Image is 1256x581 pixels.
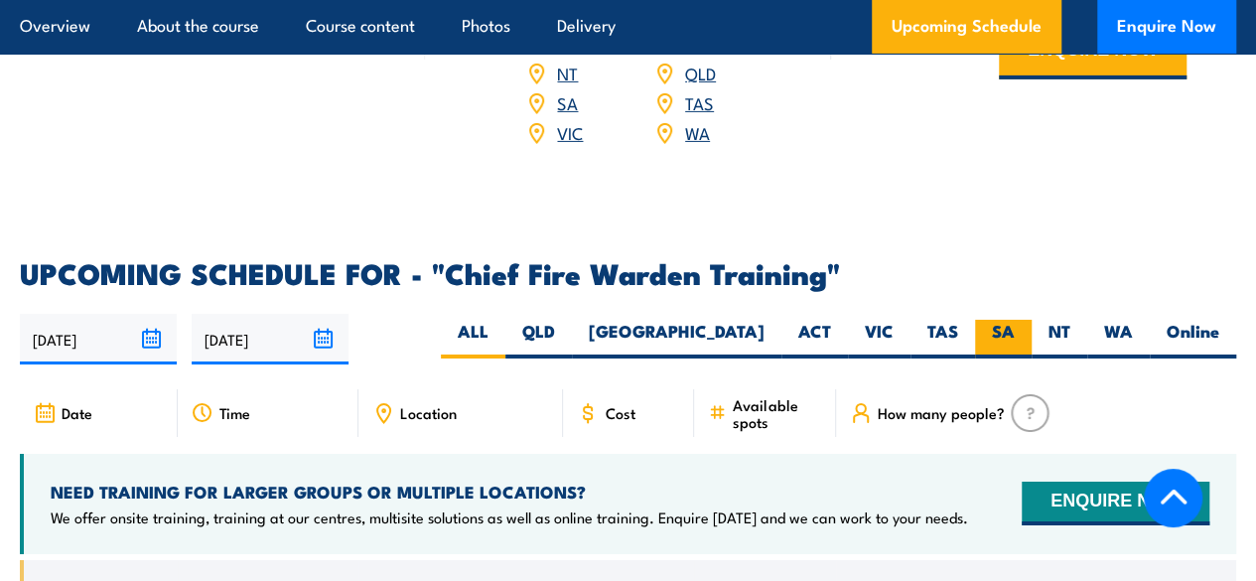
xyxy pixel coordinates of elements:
[878,404,1005,421] span: How many people?
[192,314,349,364] input: To date
[557,31,717,55] a: [GEOGRAPHIC_DATA]
[572,320,781,359] label: [GEOGRAPHIC_DATA]
[557,120,583,144] a: VIC
[733,396,822,430] span: Available spots
[219,404,250,421] span: Time
[557,61,578,84] a: NT
[51,481,968,503] h4: NEED TRAINING FOR LARGER GROUPS OR MULTIPLE LOCATIONS?
[910,320,975,359] label: TAS
[505,320,572,359] label: QLD
[400,404,457,421] span: Location
[975,320,1032,359] label: SA
[1150,320,1236,359] label: Online
[848,320,910,359] label: VIC
[20,259,1236,285] h2: UPCOMING SCHEDULE FOR - "Chief Fire Warden Training"
[685,61,716,84] a: QLD
[62,404,92,421] span: Date
[20,314,177,364] input: From date
[605,404,634,421] span: Cost
[1032,320,1087,359] label: NT
[557,90,578,114] a: SA
[685,90,714,114] a: TAS
[441,320,505,359] label: ALL
[1022,482,1209,525] button: ENQUIRE NOW
[51,508,968,527] p: We offer onsite training, training at our centres, multisite solutions as well as online training...
[685,120,710,144] a: WA
[781,320,848,359] label: ACT
[1087,320,1150,359] label: WA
